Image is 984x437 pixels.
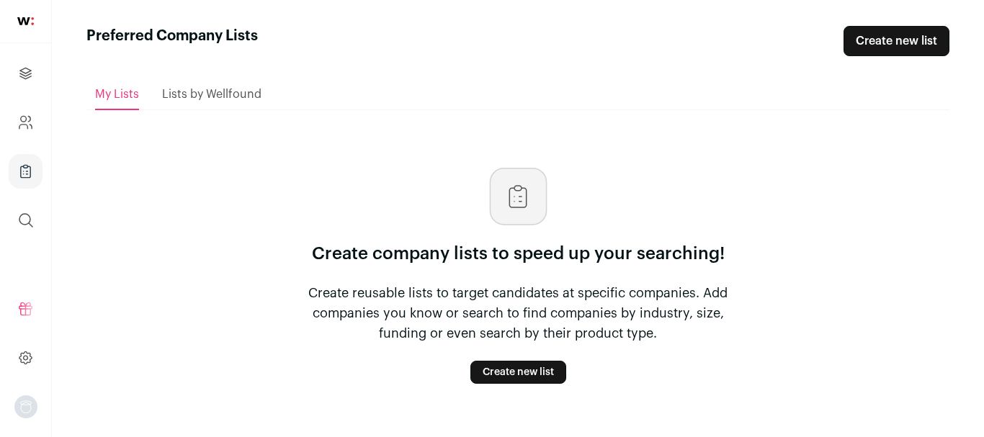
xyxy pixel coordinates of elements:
[312,243,725,266] p: Create company lists to speed up your searching!
[9,105,43,140] a: Company and ATS Settings
[162,80,261,109] a: Lists by Wellfound
[470,361,566,384] a: Create new list
[86,26,258,56] h1: Preferred Company Lists
[162,89,261,100] span: Lists by Wellfound
[9,154,43,189] a: Company Lists
[14,395,37,418] button: Open dropdown
[14,395,37,418] img: nopic.png
[287,283,748,343] p: Create reusable lists to target candidates at specific companies. Add companies you know or searc...
[17,17,34,25] img: wellfound-shorthand-0d5821cbd27db2630d0214b213865d53afaa358527fdda9d0ea32b1df1b89c2c.svg
[9,56,43,91] a: Projects
[95,89,139,100] span: My Lists
[844,26,949,56] a: Create new list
